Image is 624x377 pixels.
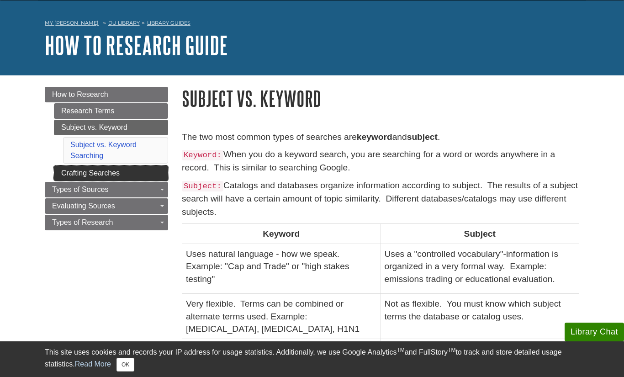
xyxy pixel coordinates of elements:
[565,323,624,341] button: Library Chat
[45,198,168,214] a: Evaluating Sources
[186,248,377,285] p: Uses natural language - how we speak. Example: "Cap and Trade" or "high stakes testing"
[45,182,168,197] a: Types of Sources
[52,186,109,193] span: Types of Sources
[75,360,111,368] a: Read More
[182,294,381,339] td: Very flexible. Terms can be combined or alternate terms used. Example: [MEDICAL_DATA], [MEDICAL_D...
[381,244,579,293] td: Uses a "controlled vocabulary"-information is organized in a very formal way. Example: emissions ...
[108,20,140,26] a: DU Library
[52,218,113,226] span: Types of Research
[52,90,108,98] span: How to Research
[182,148,579,175] p: When you do a keyword search, you are searching for a word or words anywhere in a record. This is...
[182,150,223,160] code: Keyword:
[54,103,168,119] a: Research Terms
[116,358,134,372] button: Close
[45,87,168,102] a: How to Research
[182,87,579,110] h1: Subject vs. Keyword
[147,20,190,26] a: Library Guides
[54,165,168,181] a: Crafting Searches
[45,215,168,230] a: Types of Research
[464,229,496,239] strong: Subject
[263,229,300,239] strong: Keyword
[45,87,168,230] div: Guide Page Menu
[381,294,579,339] td: Not as flexible. You must know which subject terms the database or catalog uses.
[45,31,228,59] a: How to Research Guide
[182,131,579,144] p: The two most common types of searches are and .
[357,132,392,142] strong: keyword
[52,202,115,210] span: Evaluating Sources
[45,17,579,32] nav: breadcrumb
[397,347,404,353] sup: TM
[182,181,223,191] code: Subject:
[45,19,99,27] a: My [PERSON_NAME]
[70,141,137,159] a: Subject vs. Keyword Searching
[45,347,579,372] div: This site uses cookies and records your IP address for usage statistics. Additionally, we use Goo...
[407,132,438,142] strong: subject
[448,347,455,353] sup: TM
[54,120,168,135] a: Subject vs. Keyword
[182,179,579,219] p: Catalogs and databases organize information according to subject. The results of a subject search...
